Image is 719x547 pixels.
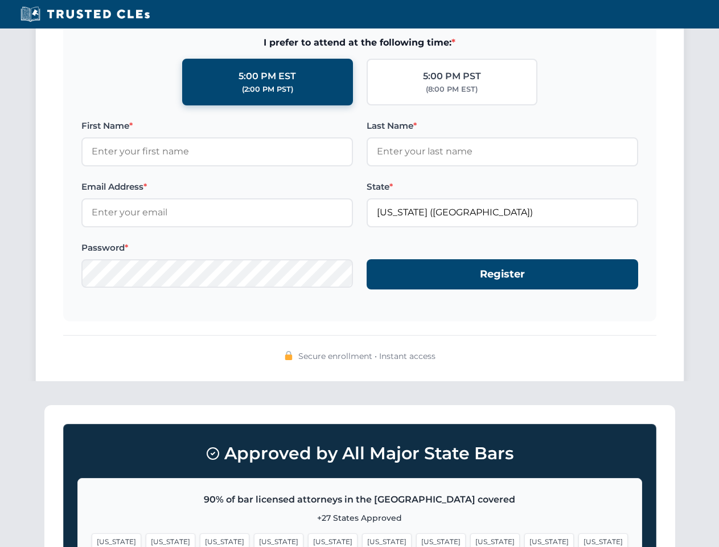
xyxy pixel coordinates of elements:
[81,35,638,50] span: I prefer to attend at the following time:
[81,119,353,133] label: First Name
[367,119,638,133] label: Last Name
[367,198,638,227] input: Florida (FL)
[92,512,628,524] p: +27 States Approved
[367,180,638,194] label: State
[81,137,353,166] input: Enter your first name
[239,69,296,84] div: 5:00 PM EST
[284,351,293,360] img: 🔒
[298,350,435,362] span: Secure enrollment • Instant access
[81,198,353,227] input: Enter your email
[92,492,628,507] p: 90% of bar licensed attorneys in the [GEOGRAPHIC_DATA] covered
[423,69,481,84] div: 5:00 PM PST
[17,6,153,23] img: Trusted CLEs
[81,180,353,194] label: Email Address
[426,84,478,95] div: (8:00 PM EST)
[77,438,642,469] h3: Approved by All Major State Bars
[367,259,638,289] button: Register
[81,241,353,255] label: Password
[367,137,638,166] input: Enter your last name
[242,84,293,95] div: (2:00 PM PST)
